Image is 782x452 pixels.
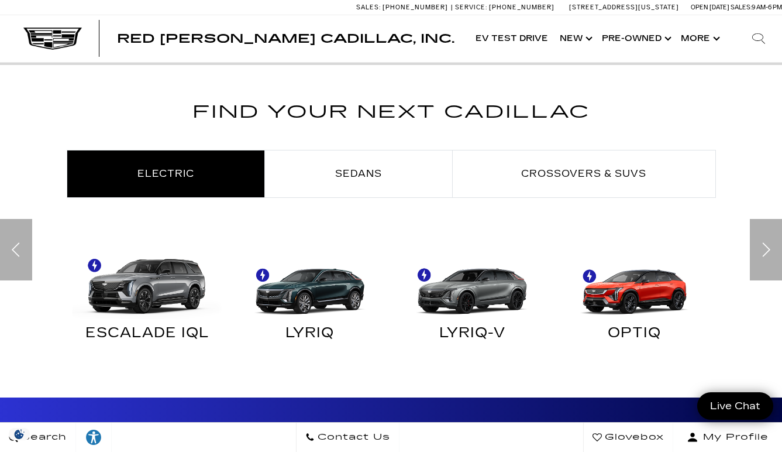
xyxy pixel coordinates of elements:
[67,244,716,352] div: Electric
[569,4,679,11] a: [STREET_ADDRESS][US_STATE]
[229,244,391,352] a: LYRIQ LYRIQ
[397,244,548,319] img: LYRIQ-V
[335,168,382,179] span: Sedans
[735,15,782,62] div: Search
[75,328,221,343] div: ESCALADE IQL
[265,150,453,198] li: Sedans
[697,392,773,420] a: Live Chat
[137,168,194,179] span: Electric
[73,244,223,319] img: ESCALADE IQL
[237,328,383,343] div: LYRIQ
[383,4,448,11] span: [PHONE_NUMBER]
[704,399,766,413] span: Live Chat
[602,429,664,446] span: Glovebox
[453,150,716,198] li: Crossovers & SUVs
[67,244,229,352] a: ESCALADE IQL ESCALADE IQL
[117,32,454,46] span: Red [PERSON_NAME] Cadillac, Inc.
[235,244,385,319] img: LYRIQ
[67,150,265,198] li: Electric
[673,423,782,452] button: Open user profile menu
[117,33,454,44] a: Red [PERSON_NAME] Cadillac, Inc.
[6,428,33,440] section: Click to Open Cookie Consent Modal
[562,328,707,343] div: OPTIQ
[675,15,724,62] button: More
[554,15,596,62] a: New
[470,15,554,62] a: EV Test Drive
[356,4,451,11] a: Sales: [PHONE_NUMBER]
[596,15,675,62] a: Pre-Owned
[6,428,33,440] img: Opt-Out Icon
[489,4,554,11] span: [PHONE_NUMBER]
[23,28,82,50] img: Cadillac Dark Logo with Cadillac White Text
[691,4,729,11] span: Open [DATE]
[451,4,557,11] a: Service: [PHONE_NUMBER]
[315,429,390,446] span: Contact Us
[731,4,752,11] span: Sales:
[752,4,782,11] span: 9 AM-6 PM
[553,244,716,352] a: OPTIQ OPTIQ
[296,423,399,452] a: Contact Us
[67,98,716,141] h2: Find Your Next Cadillac
[521,168,646,179] span: Crossovers & SUVs
[583,423,673,452] a: Glovebox
[698,429,769,446] span: My Profile
[750,219,782,280] div: Next
[76,423,112,452] a: Explore your accessibility options
[400,328,545,343] div: LYRIQ-V
[559,244,710,319] img: OPTIQ
[356,4,381,11] span: Sales:
[391,244,554,352] a: LYRIQ-V LYRIQ-V
[455,4,487,11] span: Service:
[76,429,111,446] div: Explore your accessibility options
[18,429,67,446] span: Search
